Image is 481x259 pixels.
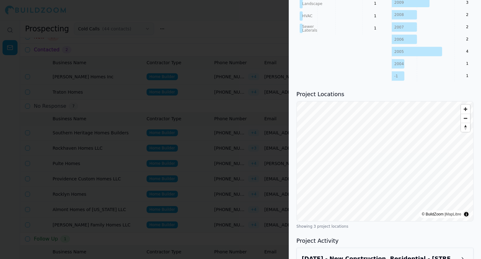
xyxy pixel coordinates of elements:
button: Zoom in [461,105,470,114]
tspan: Laterals [302,28,317,32]
button: Zoom out [461,114,470,123]
tspan: 2006 [394,37,404,41]
text: 1 [374,13,376,18]
a: MapLibre [446,212,461,216]
text: 1 [374,1,376,6]
canvas: Map [297,101,473,221]
tspan: 2008 [394,13,404,17]
text: 1 [466,61,469,66]
tspan: Sewer [302,24,314,28]
h3: Project Activity [297,236,473,245]
text: 1 [466,74,469,78]
text: 2 [466,12,469,17]
tspan: HVAC [302,14,313,18]
text: 2 [466,37,469,41]
tspan: Landscape [302,2,322,6]
text: 4 [466,49,469,54]
tspan: 2004 [394,61,404,66]
tspan: 2009 [394,0,404,5]
div: © BuildZoom | [422,211,461,217]
summary: Toggle attribution [463,210,470,218]
tspan: 2007 [394,25,404,29]
div: Showing 3 project locations [297,224,473,229]
text: 1 [374,26,376,30]
h3: Project Locations [297,90,473,99]
button: Reset bearing to north [461,123,470,132]
tspan: -1 [394,74,398,78]
tspan: 2005 [394,49,404,54]
text: 2 [466,24,469,29]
